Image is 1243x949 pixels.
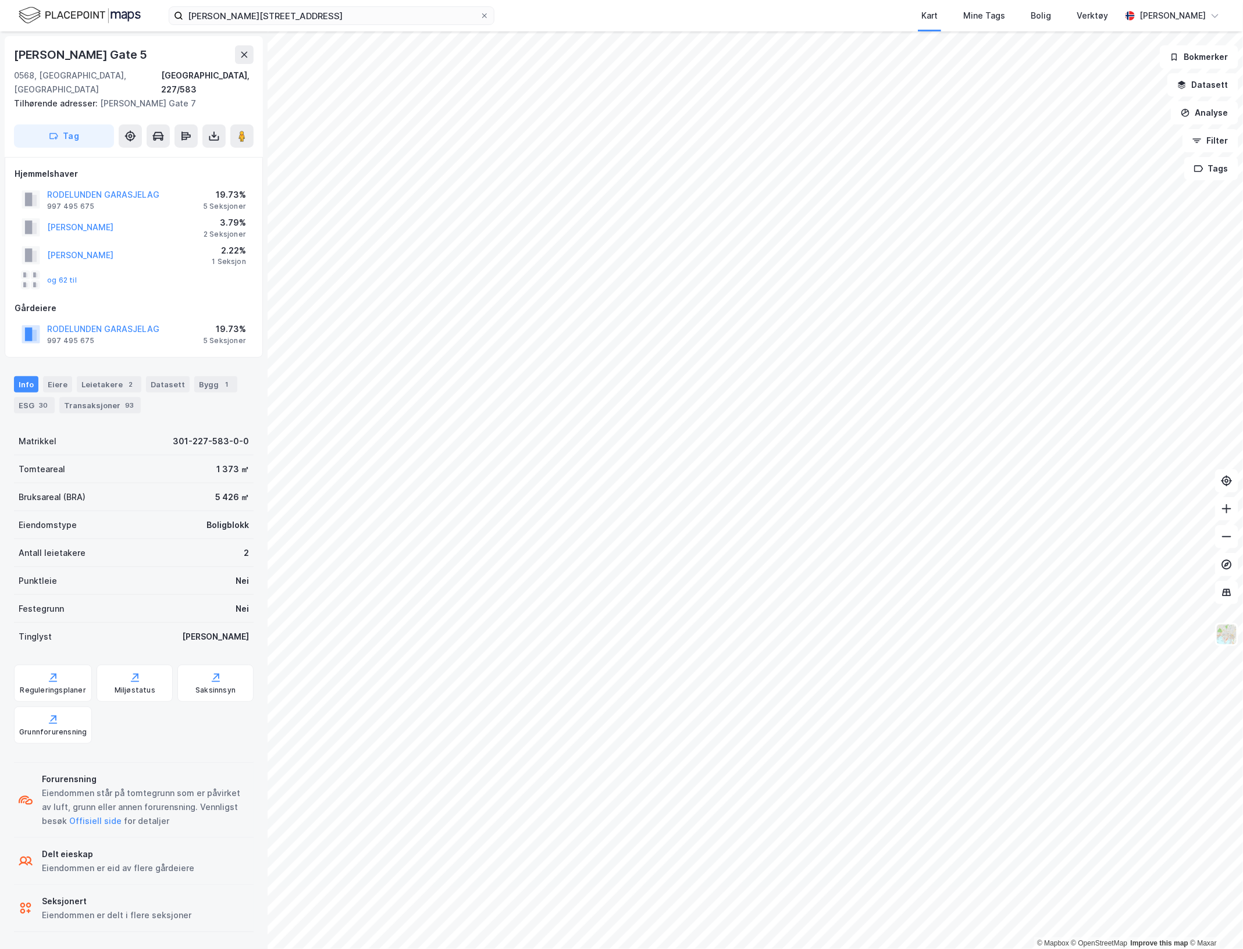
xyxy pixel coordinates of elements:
[19,5,141,26] img: logo.f888ab2527a4732fd821a326f86c7f29.svg
[47,202,94,211] div: 997 495 675
[20,686,86,695] div: Reguleringsplaner
[1037,939,1069,947] a: Mapbox
[1160,45,1238,69] button: Bokmerker
[14,69,161,97] div: 0568, [GEOGRAPHIC_DATA], [GEOGRAPHIC_DATA]
[1184,157,1238,180] button: Tags
[19,518,77,532] div: Eiendomstype
[212,244,246,258] div: 2.22%
[1077,9,1108,23] div: Verktøy
[15,167,253,181] div: Hjemmelshaver
[161,69,254,97] div: [GEOGRAPHIC_DATA], 227/583
[14,376,38,393] div: Info
[195,686,236,695] div: Saksinnsyn
[19,546,86,560] div: Antall leietakere
[1071,939,1128,947] a: OpenStreetMap
[14,124,114,148] button: Tag
[1139,9,1206,23] div: [PERSON_NAME]
[212,257,246,266] div: 1 Seksjon
[216,462,249,476] div: 1 373 ㎡
[204,230,246,239] div: 2 Seksjoner
[203,322,246,336] div: 19.73%
[921,9,938,23] div: Kart
[19,630,52,644] div: Tinglyst
[19,727,87,737] div: Grunnforurensning
[19,462,65,476] div: Tomteareal
[146,376,190,393] div: Datasett
[37,399,50,411] div: 30
[19,434,56,448] div: Matrikkel
[173,434,249,448] div: 301-227-583-0-0
[1131,939,1188,947] a: Improve this map
[42,786,249,828] div: Eiendommen står på tomtegrunn som er påvirket av luft, grunn eller annen forurensning. Vennligst ...
[19,574,57,588] div: Punktleie
[19,490,86,504] div: Bruksareal (BRA)
[42,894,191,908] div: Seksjonert
[19,602,64,616] div: Festegrunn
[963,9,1005,23] div: Mine Tags
[123,399,136,411] div: 93
[14,97,244,110] div: [PERSON_NAME] Gate 7
[59,397,141,413] div: Transaksjoner
[42,772,249,786] div: Forurensning
[42,908,191,922] div: Eiendommen er delt i flere seksjoner
[14,45,149,64] div: [PERSON_NAME] Gate 5
[42,847,194,861] div: Delt eieskap
[77,376,141,393] div: Leietakere
[43,376,72,393] div: Eiere
[14,98,100,108] span: Tilhørende adresser:
[1183,129,1238,152] button: Filter
[1216,623,1238,645] img: Z
[1171,101,1238,124] button: Analyse
[42,861,194,875] div: Eiendommen er eid av flere gårdeiere
[203,188,246,202] div: 19.73%
[215,490,249,504] div: 5 426 ㎡
[204,216,246,230] div: 3.79%
[244,546,249,560] div: 2
[15,301,253,315] div: Gårdeiere
[115,686,155,695] div: Miljøstatus
[1031,9,1051,23] div: Bolig
[183,7,480,24] input: Søk på adresse, matrikkel, gårdeiere, leietakere eller personer
[194,376,237,393] div: Bygg
[203,336,246,345] div: 5 Seksjoner
[221,379,233,390] div: 1
[236,602,249,616] div: Nei
[236,574,249,588] div: Nei
[203,202,246,211] div: 5 Seksjoner
[14,397,55,413] div: ESG
[47,336,94,345] div: 997 495 675
[1185,893,1243,949] div: Kontrollprogram for chat
[125,379,137,390] div: 2
[182,630,249,644] div: [PERSON_NAME]
[1185,893,1243,949] iframe: Chat Widget
[206,518,249,532] div: Boligblokk
[1167,73,1238,97] button: Datasett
